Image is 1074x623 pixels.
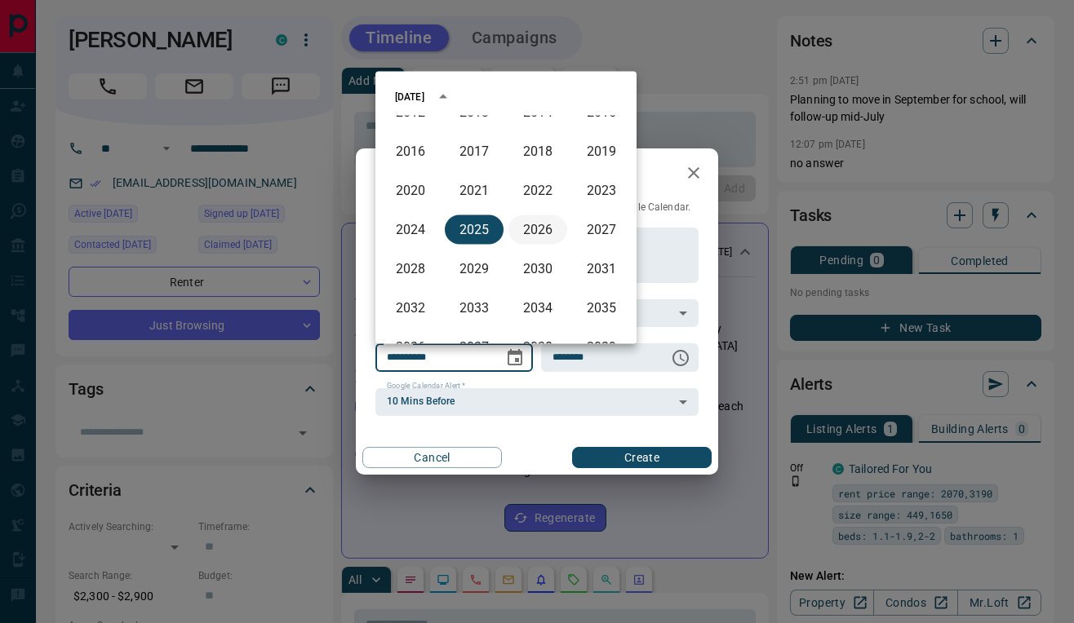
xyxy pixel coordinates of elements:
button: 2036 [381,333,440,362]
div: 10 Mins Before [375,388,699,416]
button: Cancel [362,447,502,468]
button: 2019 [572,137,631,166]
button: 2037 [445,333,504,362]
button: 2017 [445,137,504,166]
button: 2028 [381,254,440,284]
button: 2030 [508,254,567,284]
button: Choose date, selected date is Aug 19, 2025 [499,342,531,374]
button: 2033 [445,294,504,323]
button: 2039 [572,333,631,362]
label: Google Calendar Alert [387,381,465,391]
button: 2025 [445,215,504,245]
button: year view is open, switch to calendar view [429,83,457,111]
button: 2018 [508,137,567,166]
button: 2022 [508,176,567,205]
button: 2034 [508,294,567,323]
button: 2024 [381,215,440,245]
button: 2035 [572,294,631,323]
button: 2023 [572,176,631,205]
button: 2027 [572,215,631,245]
button: 2016 [381,137,440,166]
button: Create [572,447,712,468]
button: 2021 [445,176,504,205]
button: 2020 [381,176,440,205]
button: 2029 [445,254,504,284]
button: 2038 [508,333,567,362]
h2: New Task [356,148,467,201]
button: 2031 [572,254,631,284]
button: Choose time, selected time is 6:00 AM [664,342,697,374]
button: 2032 [381,294,440,323]
button: 2026 [508,215,567,245]
div: [DATE] [395,90,424,104]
